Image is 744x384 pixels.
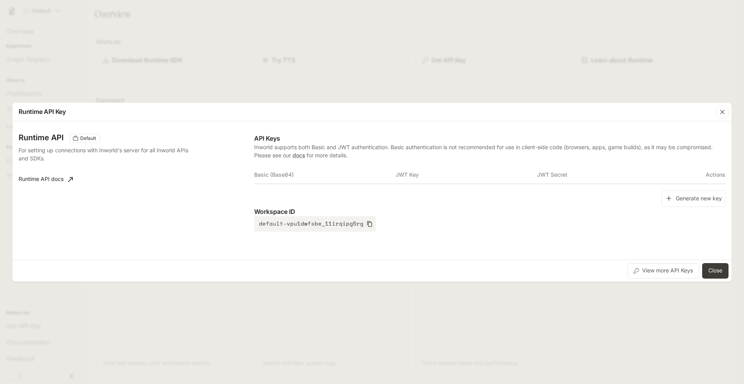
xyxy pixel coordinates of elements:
th: JWT Secret [537,165,679,184]
button: default-vpu1dwfsbe_11irqipg5rg [254,216,376,232]
p: API Keys [254,134,725,143]
button: Close [702,263,728,279]
p: Inworld supports both Basic and JWT authentication. Basic authentication is not recommended for u... [254,143,725,159]
a: Runtime API docs [15,172,76,187]
p: For setting up connections with Inworld's server for all Inworld APIs and SDKs. [19,146,191,162]
button: Generate new key [661,190,725,207]
p: Runtime API Key [19,107,66,116]
p: Workspace ID [254,207,725,216]
th: JWT Key [396,165,537,184]
h3: Runtime API [19,134,64,141]
a: docs [293,152,305,158]
th: Basic (Base64) [254,165,396,184]
th: Actions [678,165,725,184]
button: View more API Keys [627,263,699,279]
div: These keys will apply to your current workspace only [70,134,100,143]
span: Default [77,135,99,142]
